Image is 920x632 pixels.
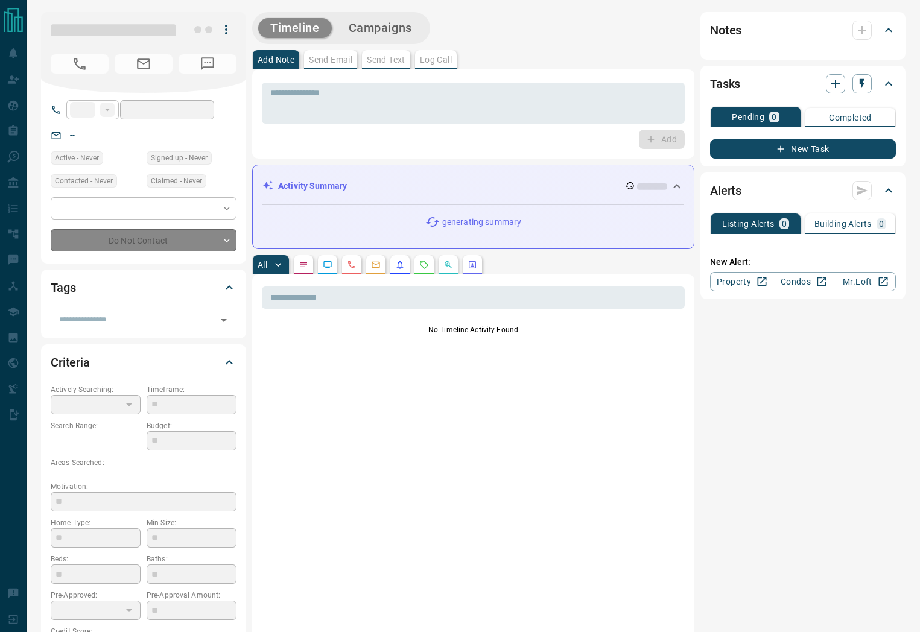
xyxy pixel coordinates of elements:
[51,517,141,528] p: Home Type:
[51,384,141,395] p: Actively Searching:
[258,55,294,64] p: Add Note
[879,220,884,228] p: 0
[51,54,109,74] span: No Number
[829,113,872,122] p: Completed
[51,273,236,302] div: Tags
[258,18,332,38] button: Timeline
[147,517,236,528] p: Min Size:
[772,272,834,291] a: Condos
[147,384,236,395] p: Timeframe:
[710,272,772,291] a: Property
[262,324,685,335] p: No Timeline Activity Found
[442,216,521,229] p: generating summary
[772,113,776,121] p: 0
[151,152,208,164] span: Signed up - Never
[722,220,775,228] p: Listing Alerts
[51,348,236,377] div: Criteria
[323,260,332,270] svg: Lead Browsing Activity
[371,260,381,270] svg: Emails
[468,260,477,270] svg: Agent Actions
[419,260,429,270] svg: Requests
[215,312,232,329] button: Open
[115,54,173,74] span: No Email
[337,18,424,38] button: Campaigns
[55,152,99,164] span: Active - Never
[147,420,236,431] p: Budget:
[299,260,308,270] svg: Notes
[179,54,236,74] span: No Number
[51,278,75,297] h2: Tags
[732,113,764,121] p: Pending
[258,261,267,269] p: All
[710,181,741,200] h2: Alerts
[262,175,684,197] div: Activity Summary
[51,229,236,251] div: Do Not Contact
[51,420,141,431] p: Search Range:
[782,220,787,228] p: 0
[70,130,75,140] a: --
[834,272,896,291] a: Mr.Loft
[51,353,90,372] h2: Criteria
[51,590,141,601] p: Pre-Approved:
[51,481,236,492] p: Motivation:
[278,180,347,192] p: Activity Summary
[710,69,896,98] div: Tasks
[151,175,202,187] span: Claimed - Never
[710,256,896,268] p: New Alert:
[147,590,236,601] p: Pre-Approval Amount:
[710,139,896,159] button: New Task
[51,554,141,564] p: Beds:
[347,260,357,270] svg: Calls
[55,175,113,187] span: Contacted - Never
[710,176,896,205] div: Alerts
[710,16,896,45] div: Notes
[710,74,740,93] h2: Tasks
[51,457,236,468] p: Areas Searched:
[395,260,405,270] svg: Listing Alerts
[51,431,141,451] p: -- - --
[814,220,872,228] p: Building Alerts
[147,554,236,564] p: Baths:
[710,21,741,40] h2: Notes
[443,260,453,270] svg: Opportunities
